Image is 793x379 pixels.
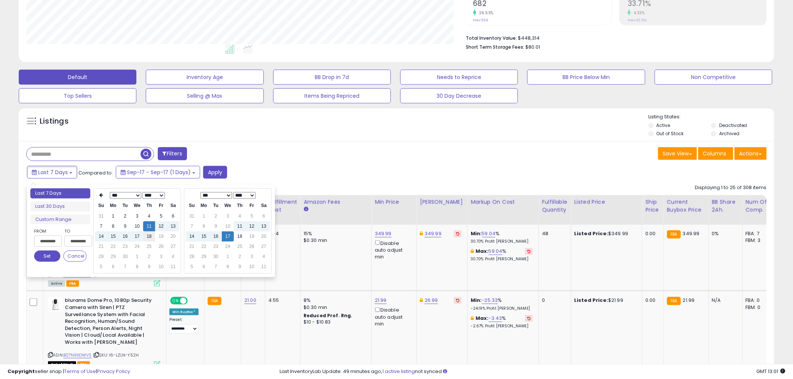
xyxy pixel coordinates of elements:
[471,257,533,262] p: 30.70% Profit [PERSON_NAME]
[7,368,130,375] div: seller snap | |
[375,230,392,237] a: 349.99
[95,211,107,221] td: 31
[304,312,353,319] b: Reduced Prof. Rng.
[119,231,131,242] td: 16
[198,242,210,252] td: 22
[222,252,234,262] td: 1
[210,231,222,242] td: 16
[657,130,684,137] label: Out of Stock
[198,262,210,272] td: 6
[667,297,681,305] small: FBA
[757,368,786,375] span: 2025-09-18 13:01 GMT
[167,252,179,262] td: 4
[167,221,179,231] td: 13
[258,221,270,231] td: 13
[482,230,496,237] a: 59.04
[712,230,737,237] div: 0%
[468,195,539,225] th: The percentage added to the cost of goods (COGS) that forms the calculator for Min & Max prices.
[155,252,167,262] td: 3
[167,262,179,272] td: 11
[119,211,131,221] td: 2
[375,239,411,260] div: Disable auto adjust min
[471,297,533,311] div: %
[131,201,143,211] th: We
[186,221,198,231] td: 7
[304,304,366,311] div: $0.30 min
[471,230,533,244] div: %
[65,297,156,348] b: blurams Dome Pro, 1080p Security Camera with Siren | PTZ Surveillance System with Facial Recognit...
[107,231,119,242] td: 15
[208,297,221,305] small: FBA
[155,221,167,231] td: 12
[258,211,270,221] td: 6
[667,230,681,239] small: FBA
[471,324,533,329] p: -2.67% Profit [PERSON_NAME]
[143,201,155,211] th: Th
[304,319,366,325] div: $10 - $10.83
[210,262,222,272] td: 7
[155,201,167,211] th: Fr
[167,231,179,242] td: 20
[95,242,107,252] td: 21
[119,201,131,211] th: Tu
[210,242,222,252] td: 23
[167,211,179,221] td: 6
[304,230,366,237] div: 15%
[258,231,270,242] td: 20
[34,251,60,262] button: Set
[246,262,258,272] td: 10
[698,147,733,160] button: Columns
[234,201,246,211] th: Th
[645,297,658,304] div: 0.00
[187,298,199,304] span: OFF
[186,231,198,242] td: 14
[186,242,198,252] td: 21
[78,169,113,176] span: Compared to:
[258,252,270,262] td: 4
[268,198,297,214] div: Fulfillment Cost
[304,198,368,206] div: Amazon Fees
[719,122,747,128] label: Deactivated
[38,169,68,176] span: Last 7 Days
[143,221,155,231] td: 11
[169,317,199,334] div: Preset:
[695,184,767,191] div: Displaying 1 to 25 of 308 items
[186,262,198,272] td: 5
[63,251,87,262] button: Cancel
[400,88,518,103] button: 30 Day Decrease
[473,18,488,22] small: Prev: 539
[107,201,119,211] th: Mo
[169,309,199,315] div: Win BuyBox *
[143,252,155,262] td: 2
[471,198,536,206] div: Markup on Cost
[574,198,639,206] div: Listed Price
[471,315,533,329] div: %
[657,122,670,128] label: Active
[471,306,533,311] p: -24.19% Profit [PERSON_NAME]
[19,70,136,85] button: Default
[131,231,143,242] td: 17
[258,262,270,272] td: 11
[746,304,771,311] div: FBM: 0
[268,230,295,237] div: 8.04
[746,198,773,214] div: Num of Comp.
[95,231,107,242] td: 14
[155,211,167,221] td: 5
[127,169,191,176] span: Sep-17 - Sep-17 (1 Days)
[30,188,90,198] li: Last 7 Days
[95,262,107,272] td: 5
[119,221,131,231] td: 9
[107,211,119,221] td: 1
[63,352,92,358] a: B07NRXDWVS
[712,297,737,304] div: N/A
[655,70,772,85] button: Non Competitive
[222,221,234,231] td: 10
[210,221,222,231] td: 9
[383,368,415,375] a: 1 active listing
[466,33,761,42] li: $448,314
[34,227,60,235] label: From
[258,201,270,211] th: Sa
[246,252,258,262] td: 3
[234,242,246,252] td: 25
[234,262,246,272] td: 9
